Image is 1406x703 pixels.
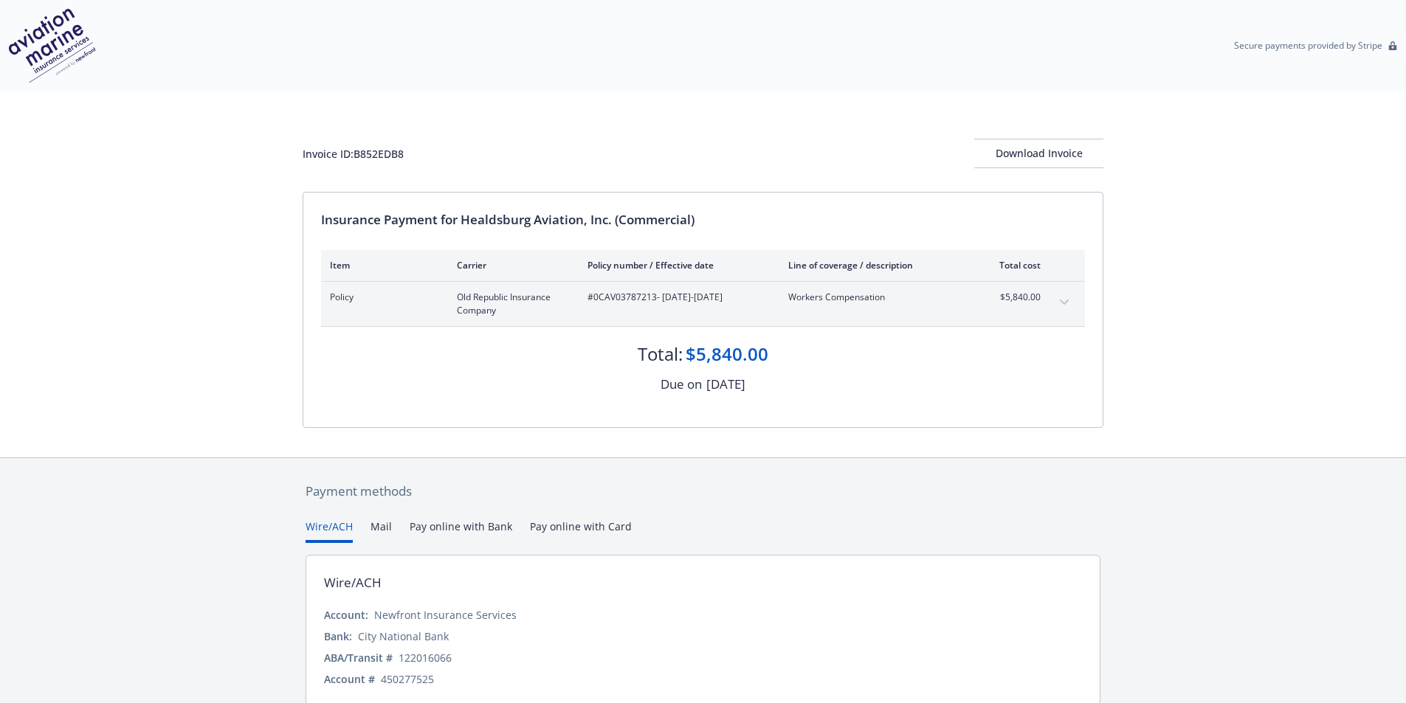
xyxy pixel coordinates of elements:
[324,573,382,592] div: Wire/ACH
[324,671,375,687] div: Account #
[381,671,434,687] div: 450277525
[324,650,393,665] div: ABA/Transit #
[321,210,1085,229] div: Insurance Payment for Healdsburg Aviation, Inc. (Commercial)
[638,342,683,367] div: Total:
[1234,39,1382,52] p: Secure payments provided by Stripe
[985,259,1041,271] div: Total cost
[788,291,962,304] span: Workers Compensation
[303,146,404,162] div: Invoice ID: B852EDB8
[530,519,632,543] button: Pay online with Card
[661,375,702,394] div: Due on
[371,519,392,543] button: Mail
[686,342,768,367] div: $5,840.00
[457,291,564,317] span: Old Republic Insurance Company
[410,519,512,543] button: Pay online with Bank
[974,139,1103,167] div: Download Invoice
[321,282,1085,326] div: PolicyOld Republic Insurance Company#0CAV03787213- [DATE]-[DATE]Workers Compensation$5,840.00expa...
[457,259,564,271] div: Carrier
[330,259,433,271] div: Item
[324,607,368,623] div: Account:
[587,291,765,304] span: #0CAV03787213 - [DATE]-[DATE]
[1052,291,1076,314] button: expand content
[974,139,1103,168] button: Download Invoice
[985,291,1041,304] span: $5,840.00
[706,375,745,394] div: [DATE]
[399,650,452,665] div: 122016066
[324,628,352,644] div: Bank:
[358,628,449,644] div: City National Bank
[306,519,353,543] button: Wire/ACH
[306,482,1100,501] div: Payment methods
[330,291,433,304] span: Policy
[788,259,962,271] div: Line of coverage / description
[374,607,517,623] div: Newfront Insurance Services
[587,259,765,271] div: Policy number / Effective date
